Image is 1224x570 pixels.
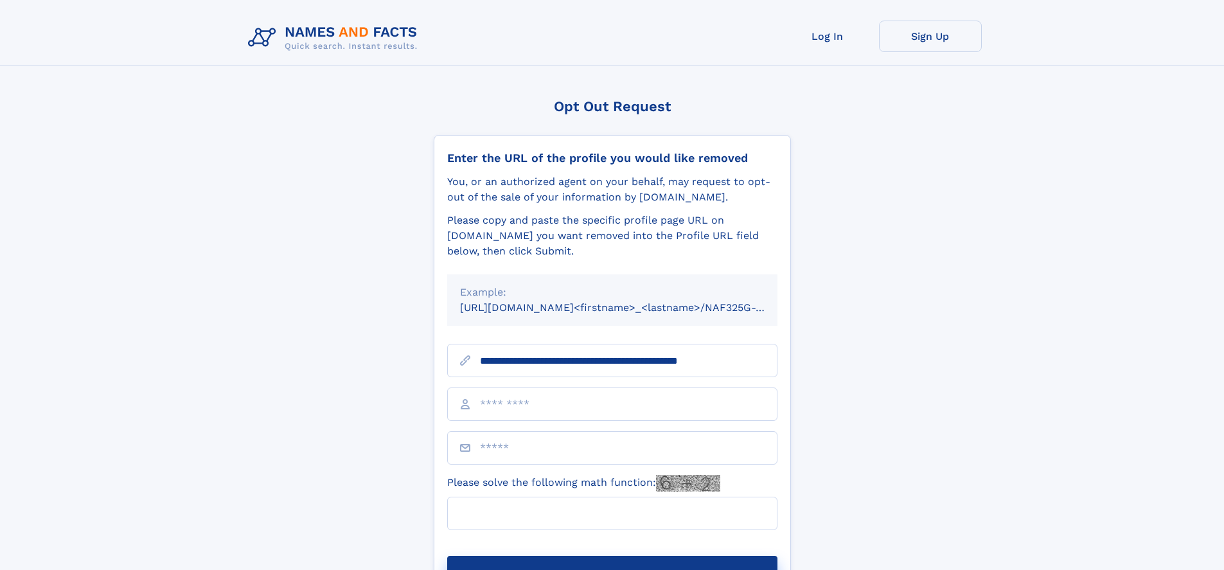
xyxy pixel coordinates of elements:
small: [URL][DOMAIN_NAME]<firstname>_<lastname>/NAF325G-xxxxxxxx [460,301,802,314]
a: Sign Up [879,21,982,52]
div: You, or an authorized agent on your behalf, may request to opt-out of the sale of your informatio... [447,174,777,205]
a: Log In [776,21,879,52]
label: Please solve the following math function: [447,475,720,492]
div: Please copy and paste the specific profile page URL on [DOMAIN_NAME] you want removed into the Pr... [447,213,777,259]
div: Opt Out Request [434,98,791,114]
img: Logo Names and Facts [243,21,428,55]
div: Example: [460,285,765,300]
div: Enter the URL of the profile you would like removed [447,151,777,165]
